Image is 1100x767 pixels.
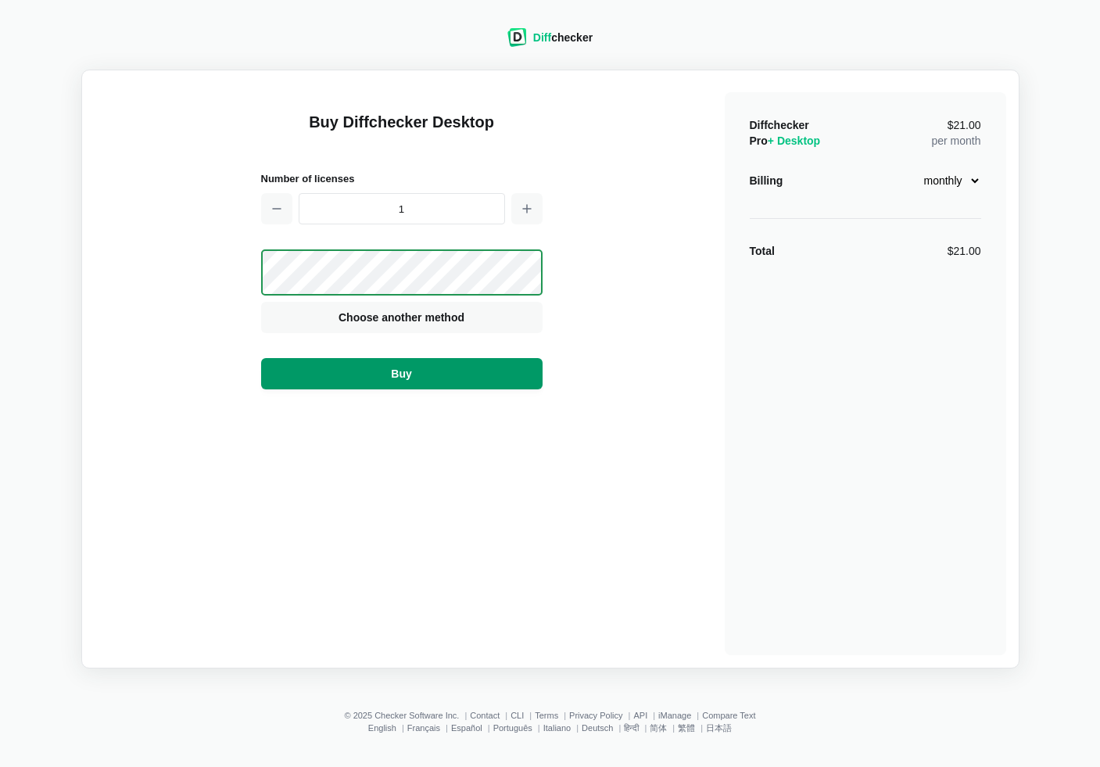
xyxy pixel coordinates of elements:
span: + Desktop [768,134,820,147]
span: Pro [750,134,821,147]
strong: Total [750,245,775,257]
input: 1 [299,193,505,224]
a: Deutsch [582,723,613,733]
a: Compare Text [702,711,755,720]
img: Diffchecker logo [507,28,527,47]
div: $21.00 [948,243,981,259]
a: CLI [511,711,524,720]
a: 简体 [650,723,667,733]
a: Français [407,723,440,733]
button: Choose another method [261,302,543,333]
a: English [368,723,396,733]
a: Privacy Policy [569,711,622,720]
div: checker [533,30,593,45]
a: API [633,711,647,720]
a: Diffchecker logoDiffchecker [507,37,593,49]
li: © 2025 Checker Software Inc. [344,711,470,720]
span: $21.00 [948,120,981,131]
span: Diff [533,31,551,44]
button: Buy [261,358,543,389]
a: Português [493,723,532,733]
div: per month [931,117,980,149]
a: Contact [470,711,500,720]
a: 繁體 [678,723,695,733]
a: Terms [535,711,558,720]
a: Italiano [543,723,571,733]
a: iManage [658,711,691,720]
div: Billing [750,173,783,188]
h2: Number of licenses [261,170,543,187]
span: Choose another method [335,310,468,325]
h1: Buy Diffchecker Desktop [261,111,543,152]
span: Diffchecker [750,119,809,131]
a: Español [451,723,482,733]
a: 日本語 [706,723,732,733]
a: हिन्दी [624,723,639,733]
span: Buy [388,366,414,382]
